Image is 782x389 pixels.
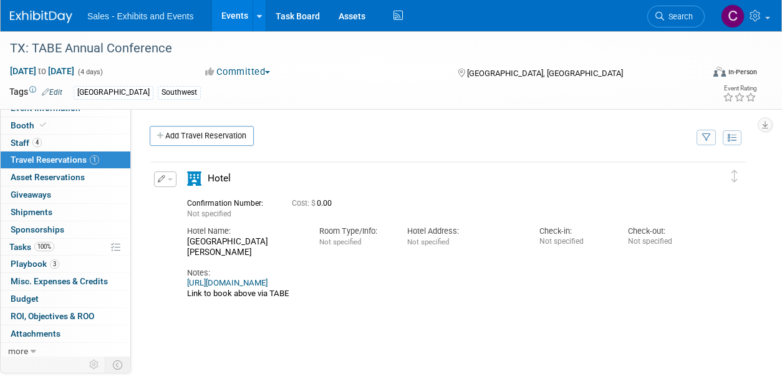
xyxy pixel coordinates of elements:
[539,226,609,237] div: Check-in:
[11,329,60,339] span: Attachments
[74,86,153,99] div: [GEOGRAPHIC_DATA]
[9,65,75,77] span: [DATE] [DATE]
[1,117,130,134] a: Booth
[187,171,201,186] i: Hotel
[1,151,130,168] a: Travel Reservations1
[1,343,130,360] a: more
[1,308,130,325] a: ROI, Objectives & ROO
[187,278,268,287] a: [URL][DOMAIN_NAME]
[1,325,130,342] a: Attachments
[6,37,693,60] div: TX: TABE Annual Conference
[11,138,42,148] span: Staff
[187,209,231,218] span: Not specified
[292,199,337,208] span: 0.00
[87,11,193,21] span: Sales - Exhibits and Events
[10,11,72,23] img: ExhibitDay
[467,69,623,78] span: [GEOGRAPHIC_DATA], [GEOGRAPHIC_DATA]
[40,122,46,128] i: Booth reservation complete
[539,237,609,246] div: Not specified
[407,238,449,246] span: Not specified
[8,346,28,356] span: more
[407,226,521,237] div: Hotel Address:
[34,242,54,251] span: 100%
[1,135,130,151] a: Staff4
[36,66,48,76] span: to
[11,259,59,269] span: Playbook
[713,67,726,77] img: Format-Inperson.png
[32,138,42,147] span: 4
[11,120,49,130] span: Booth
[1,291,130,307] a: Budget
[90,155,99,165] span: 1
[702,134,711,142] i: Filter by Traveler
[9,85,62,100] td: Tags
[11,207,52,217] span: Shipments
[105,357,131,373] td: Toggle Event Tabs
[9,242,54,252] span: Tasks
[11,190,51,199] span: Giveaways
[1,273,130,290] a: Misc. Expenses & Credits
[42,88,62,97] a: Edit
[11,172,85,182] span: Asset Reservations
[648,65,757,84] div: Event Format
[11,276,108,286] span: Misc. Expenses & Credits
[187,226,301,237] div: Hotel Name:
[319,238,361,246] span: Not specified
[187,195,273,208] div: Confirmation Number:
[158,86,201,99] div: Southwest
[1,256,130,272] a: Playbook3
[723,85,756,92] div: Event Rating
[187,267,697,279] div: Notes:
[187,278,697,299] div: Link to book above via TABE
[50,259,59,269] span: 3
[201,65,275,79] button: Committed
[187,237,301,258] div: [GEOGRAPHIC_DATA][PERSON_NAME]
[208,173,231,184] span: Hotel
[11,155,99,165] span: Travel Reservations
[84,357,105,373] td: Personalize Event Tab Strip
[150,126,254,146] a: Add Travel Reservation
[1,186,130,203] a: Giveaways
[721,4,745,28] img: Christine Lurz
[77,68,103,76] span: (4 days)
[664,12,693,21] span: Search
[728,67,757,77] div: In-Person
[1,204,130,221] a: Shipments
[731,170,738,183] i: Click and drag to move item
[11,224,64,234] span: Sponsorships
[1,239,130,256] a: Tasks100%
[11,311,94,321] span: ROI, Objectives & ROO
[628,237,697,246] div: Not specified
[292,199,317,208] span: Cost: $
[11,294,39,304] span: Budget
[1,221,130,238] a: Sponsorships
[647,6,705,27] a: Search
[628,226,697,237] div: Check-out:
[1,169,130,186] a: Asset Reservations
[319,226,389,237] div: Room Type/Info:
